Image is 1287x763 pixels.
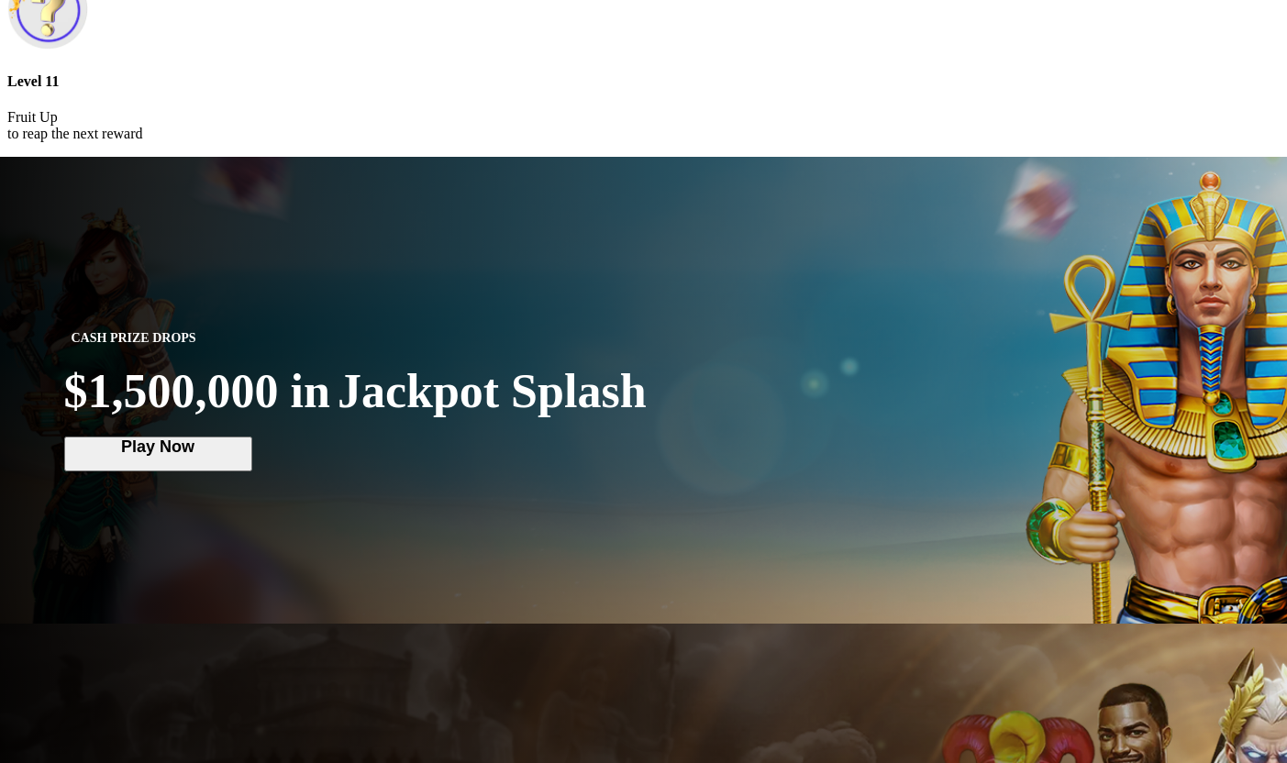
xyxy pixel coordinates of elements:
[7,73,1280,90] h4: Level 11
[64,327,204,349] span: CASH PRIZE DROPS
[64,364,330,418] span: $1,500,000 in
[7,109,1280,142] p: Fruit Up to reap the next reward
[338,368,647,415] span: Jackpot Splash
[73,438,243,456] span: Play Now
[64,437,252,471] button: Play Now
